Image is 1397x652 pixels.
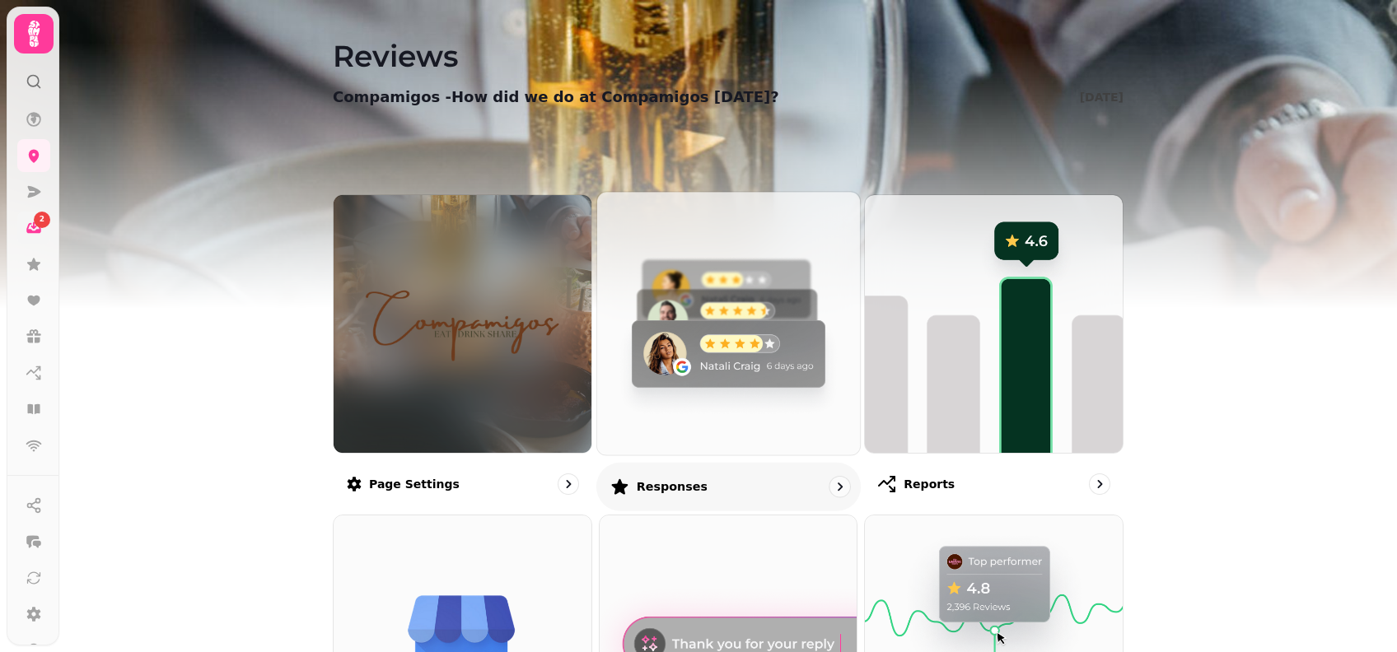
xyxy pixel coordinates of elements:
[904,476,955,492] p: Reports
[636,478,707,495] p: Responses
[333,194,592,508] a: Page settingsHow did we do at Compamigos today?Page settings
[596,191,861,510] a: ResponsesResponses
[865,195,1123,453] img: Reports
[17,212,50,244] a: 2
[369,476,460,492] p: Page settings
[366,271,558,376] img: How did we do at Compamigos today?
[40,214,44,226] span: 2
[584,179,873,468] img: Responses
[831,478,848,495] svg: go to
[1080,89,1124,105] p: [DATE]
[560,476,577,492] svg: go to
[333,86,779,109] p: Compamigos - How did we do at Compamigos [DATE]?
[864,194,1124,508] a: ReportsReports
[1091,476,1108,492] svg: go to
